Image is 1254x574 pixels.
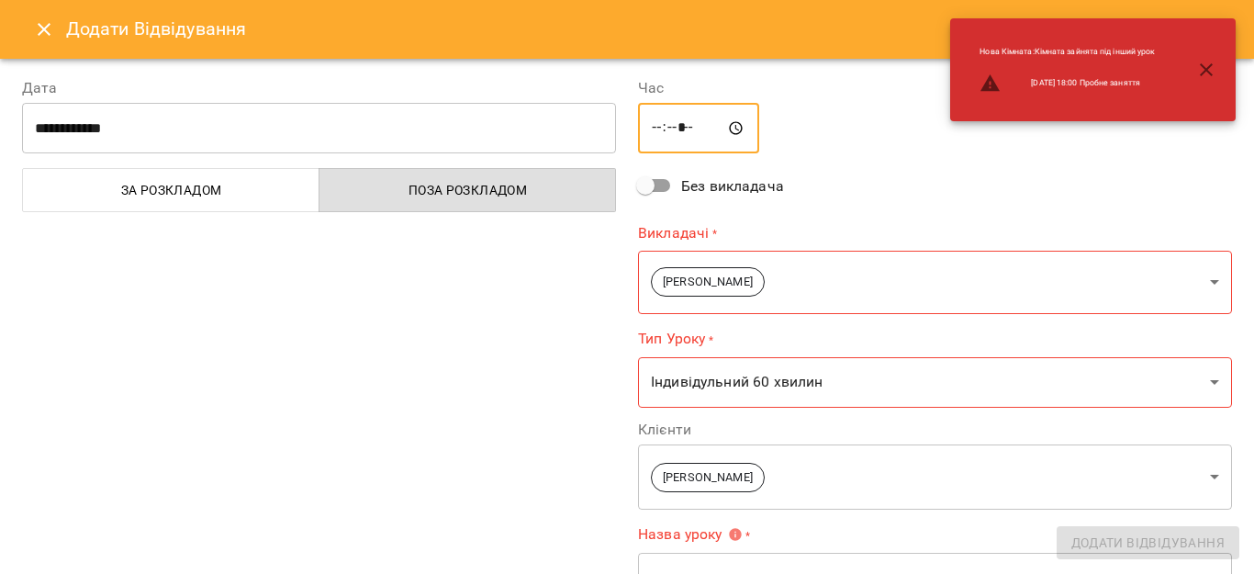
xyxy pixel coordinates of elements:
label: Дата [22,81,616,96]
label: Клієнти [638,422,1232,437]
span: Назва уроку [638,527,743,542]
svg: Вкажіть назву уроку або виберіть клієнтів [728,527,743,542]
span: Поза розкладом [330,179,605,201]
span: [PERSON_NAME] [652,274,764,291]
div: [PERSON_NAME] [638,445,1232,510]
span: Без викладача [681,175,784,197]
button: Поза розкладом [319,168,616,212]
label: Час [638,81,1232,96]
div: [PERSON_NAME] [638,251,1232,314]
label: Тип Уроку [638,329,1232,350]
span: За розкладом [34,179,308,201]
button: Close [22,7,66,51]
label: Викладачі [638,222,1232,243]
li: Нова Кімната : Кімната зайнята під інший урок [965,39,1170,65]
li: [DATE] 18:00 Пробне заняття [965,65,1170,102]
button: За розкладом [22,168,319,212]
span: [PERSON_NAME] [652,469,764,487]
div: Індивідульний 60 хвилин [638,356,1232,408]
h6: Додати Відвідування [66,15,247,43]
